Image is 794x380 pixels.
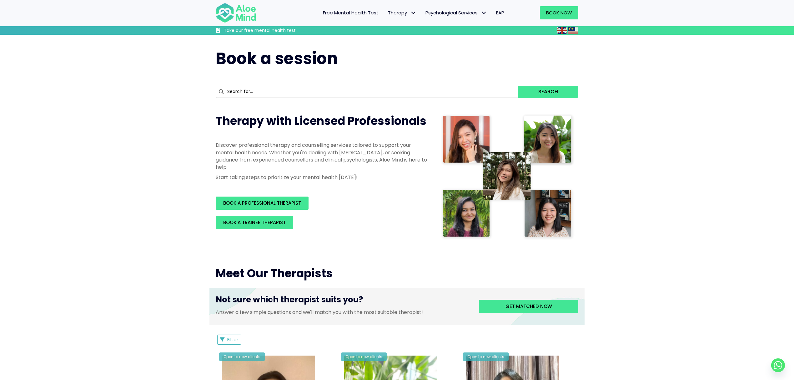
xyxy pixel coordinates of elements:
a: TherapyTherapy: submenu [383,6,421,19]
nav: Menu [264,6,509,19]
span: Therapy: submenu [409,8,418,18]
span: Psychological Services: submenu [479,8,488,18]
span: Free Mental Health Test [323,9,379,16]
span: EAP [496,9,504,16]
img: ms [568,27,578,34]
span: Get matched now [505,303,552,310]
h3: Take our free mental health test [224,28,329,34]
img: Aloe mind Logo [216,3,256,23]
button: Search [518,86,578,98]
a: BOOK A TRAINEE THERAPIST [216,216,293,229]
button: Filter Listings [217,335,241,345]
img: Therapist collage [441,113,575,240]
img: en [557,27,567,34]
a: English [557,27,568,34]
div: Open to new clients [219,352,265,361]
span: BOOK A PROFESSIONAL THERAPIST [223,200,301,206]
a: Whatsapp [771,358,785,372]
input: Search for... [216,86,518,98]
p: Start taking steps to prioritize your mental health [DATE]! [216,174,428,181]
span: Therapy [388,9,416,16]
span: Meet Our Therapists [216,265,333,281]
span: Therapy with Licensed Professionals [216,113,426,129]
a: Take our free mental health test [216,28,329,35]
span: Filter [227,336,238,343]
a: Book Now [540,6,578,19]
span: Book a session [216,47,338,70]
a: Malay [568,27,578,34]
a: Free Mental Health Test [318,6,383,19]
p: Answer a few simple questions and we'll match you with the most suitable therapist! [216,309,470,316]
div: Open to new clients [463,352,509,361]
a: BOOK A PROFESSIONAL THERAPIST [216,197,309,210]
a: EAP [491,6,509,19]
p: Discover professional therapy and counselling services tailored to support your mental health nee... [216,141,428,171]
span: Book Now [546,9,572,16]
h3: Not sure which therapist suits you? [216,294,470,308]
a: Get matched now [479,300,578,313]
span: Psychological Services [425,9,487,16]
span: BOOK A TRAINEE THERAPIST [223,219,286,226]
a: Psychological ServicesPsychological Services: submenu [421,6,491,19]
div: Open to new clients [341,352,387,361]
